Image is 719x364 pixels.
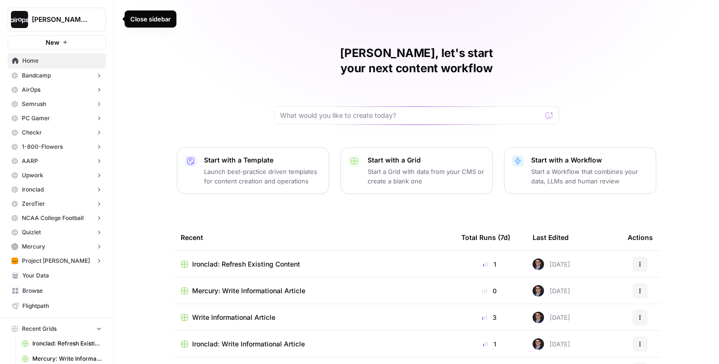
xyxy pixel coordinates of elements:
[533,312,544,323] img: ldmwv53b2lcy2toudj0k1c5n5o6j
[177,147,329,194] button: Start with a TemplateLaunch best-practice driven templates for content creation and operations
[8,125,106,140] button: Checkr
[8,35,106,49] button: New
[22,143,63,151] span: 1-800-Flowers
[8,111,106,125] button: PC Gamer
[192,313,275,322] span: Write Informational Article
[8,298,106,314] a: Flightpath
[32,15,89,24] span: [PERSON_NAME]-Sandbox
[504,147,656,194] button: Start with a WorkflowStart a Workflow that combines your data, LLMs and human review
[11,258,18,264] img: fefp0odp4bhykhmn2t5romfrcxry
[11,11,28,28] img: Dille-Sandbox Logo
[533,338,544,350] img: ldmwv53b2lcy2toudj0k1c5n5o6j
[181,286,446,296] a: Mercury: Write Informational Article
[8,53,106,68] a: Home
[181,313,446,322] a: Write Informational Article
[461,224,510,250] div: Total Runs (7d)
[274,46,559,76] h1: [PERSON_NAME], let's start your next content workflow
[8,225,106,239] button: Quizlet
[531,155,648,165] p: Start with a Workflow
[22,214,84,222] span: NCAA College Football
[192,339,305,349] span: Ironclad: Write Informational Article
[11,243,18,250] img: lrh2mueriarel2y2ccpycmcdkl1y
[533,224,569,250] div: Last Edited
[628,224,653,250] div: Actions
[22,302,102,310] span: Flightpath
[22,185,44,194] span: Ironclad
[22,271,102,280] span: Your Data
[32,339,102,348] span: Ironclad: Refresh Existing Content
[22,200,45,208] span: ZeroTier
[8,283,106,298] a: Browse
[533,338,570,350] div: [DATE]
[22,71,51,80] span: Bandcamp
[22,325,57,333] span: Recent Grids
[22,257,90,265] span: Project [PERSON_NAME]
[204,155,321,165] p: Start with a Template
[8,197,106,211] button: ZeroTier
[22,128,42,137] span: Checkr
[192,259,300,269] span: Ironclad: Refresh Existing Content
[22,100,46,108] span: Semrush
[368,167,485,186] p: Start a Grid with data from your CMS or create a blank one
[46,38,59,47] span: New
[8,211,106,225] button: NCAA College Football
[22,57,102,65] span: Home
[533,259,544,270] img: ldmwv53b2lcy2toudj0k1c5n5o6j
[8,254,106,268] button: Project [PERSON_NAME]
[8,83,106,97] button: AirOps
[22,287,102,295] span: Browse
[22,228,41,237] span: Quizlet
[22,171,43,180] span: Upwork
[340,147,493,194] button: Start with a GridStart a Grid with data from your CMS or create a blank one
[461,339,517,349] div: 1
[461,313,517,322] div: 3
[280,111,542,120] input: What would you like to create today?
[181,224,446,250] div: Recent
[531,167,648,186] p: Start a Workflow that combines your data, LLMs and human review
[8,97,106,111] button: Semrush
[8,239,106,254] button: Mercury
[22,157,38,165] span: AARP
[533,259,570,270] div: [DATE]
[181,339,446,349] a: Ironclad: Write Informational Article
[8,168,106,182] button: Upwork
[181,259,446,269] a: Ironclad: Refresh Existing Content
[533,285,570,297] div: [DATE]
[18,336,106,351] a: Ironclad: Refresh Existing Content
[8,182,106,197] button: Ironclad
[8,140,106,154] button: 1-800-Flowers
[8,268,106,283] a: Your Data
[461,286,517,296] div: 0
[22,242,45,251] span: Mercury
[8,8,106,31] button: Workspace: Dille-Sandbox
[204,167,321,186] p: Launch best-practice driven templates for content creation and operations
[368,155,485,165] p: Start with a Grid
[533,312,570,323] div: [DATE]
[8,322,106,336] button: Recent Grids
[32,354,102,363] span: Mercury: Write Informational Article
[8,68,106,83] button: Bandcamp
[22,114,50,123] span: PC Gamer
[192,286,305,296] span: Mercury: Write Informational Article
[8,154,106,168] button: AARP
[22,86,40,94] span: AirOps
[461,259,517,269] div: 1
[533,285,544,297] img: ldmwv53b2lcy2toudj0k1c5n5o6j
